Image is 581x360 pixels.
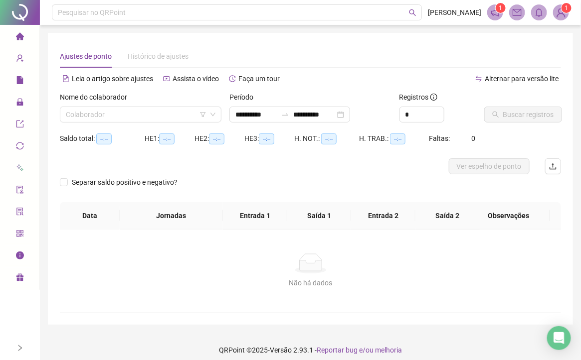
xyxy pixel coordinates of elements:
span: [PERSON_NAME] [428,7,481,18]
th: Observações [468,202,550,230]
label: Período [229,92,260,103]
span: down [210,112,216,118]
span: lock [16,94,24,114]
span: 1 [499,4,503,11]
span: Reportar bug e/ou melhoria [317,346,402,354]
span: info-circle [16,247,24,267]
th: Jornadas [120,202,223,230]
span: --:-- [96,133,112,144]
div: HE 2: [194,133,244,144]
div: HE 3: [244,133,294,144]
th: Entrada 1 [223,202,287,230]
span: user-add [16,50,24,70]
span: Faça um tour [238,75,280,83]
span: info-circle [430,94,437,101]
th: Saída 2 [415,202,480,230]
span: mail [513,8,522,17]
span: Alternar para versão lite [485,75,559,83]
sup: 1 [496,3,506,13]
span: youtube [163,75,170,82]
span: Histórico de ajustes [128,52,189,60]
span: Versão [270,346,292,354]
div: Não há dados [72,277,550,288]
span: 1 [565,4,569,11]
span: --:-- [159,133,175,144]
span: search [409,9,416,16]
span: sync [16,137,24,157]
span: home [16,28,24,48]
span: Leia o artigo sobre ajustes [72,75,153,83]
span: Registros [399,92,437,103]
span: swap [475,75,482,82]
span: Separar saldo positivo e negativo? [68,177,182,188]
span: gift [16,269,24,289]
span: --:-- [390,133,405,144]
div: H. TRAB.: [359,133,429,144]
span: history [229,75,236,82]
span: qrcode [16,225,24,245]
span: --:-- [209,133,224,144]
span: solution [16,203,24,223]
div: H. NOT.: [294,133,359,144]
span: to [281,111,289,119]
span: export [16,116,24,135]
th: Saída 1 [287,202,352,230]
span: Ajustes de ponto [60,52,112,60]
span: file-text [62,75,69,82]
span: 0 [471,134,475,142]
button: Ver espelho de ponto [449,158,530,174]
span: swap-right [281,111,289,119]
span: Faltas: [429,134,451,142]
span: audit [16,181,24,201]
th: Entrada 2 [351,202,415,230]
span: upload [549,162,557,170]
span: --:-- [321,133,337,144]
span: right [16,345,23,352]
span: file [16,72,24,92]
div: HE 1: [145,133,194,144]
span: Assista o vídeo [173,75,219,83]
div: Saldo total: [60,133,145,144]
span: bell [535,8,544,17]
sup: Atualize o seu contato no menu Meus Dados [562,3,572,13]
div: Open Intercom Messenger [547,326,571,350]
span: notification [491,8,500,17]
button: Buscar registros [484,107,562,122]
th: Data [60,202,120,230]
span: filter [200,112,206,118]
span: Observações [476,210,542,221]
span: --:-- [259,133,274,144]
img: 90439 [554,5,569,20]
label: Nome do colaborador [60,92,134,103]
